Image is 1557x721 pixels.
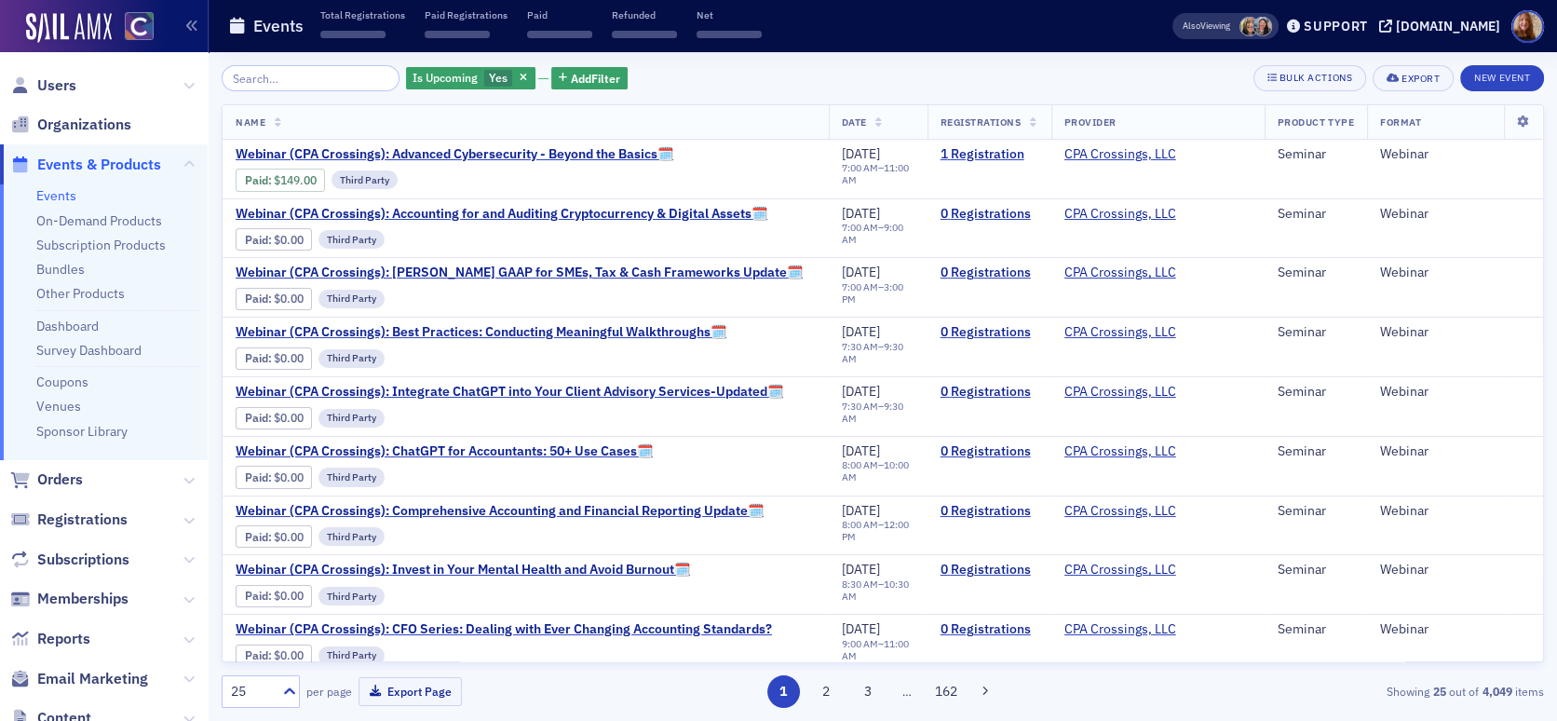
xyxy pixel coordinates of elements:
div: Showing out of items [1117,683,1544,700]
button: New Event [1460,65,1544,91]
a: Paid [245,411,268,425]
span: $0.00 [274,233,304,247]
div: – [842,222,914,246]
div: Seminar [1278,443,1354,460]
a: 0 Registrations [941,206,1038,223]
div: Paid: 1 - $14900 [236,169,325,191]
span: Date [842,116,867,129]
a: 0 Registrations [941,443,1038,460]
div: Support [1304,18,1368,34]
div: Seminar [1278,146,1354,163]
h1: Events [253,15,304,37]
time: 3:00 PM [842,280,903,306]
a: Orders [10,469,83,490]
button: 162 [930,675,963,708]
div: Also [1183,20,1200,32]
time: 8:00 AM [842,518,878,531]
span: Subscriptions [37,550,129,570]
span: Yes [489,70,508,85]
span: CPA Crossings, LLC [1064,146,1182,163]
div: Paid: 0 - $0 [236,585,312,607]
label: per page [306,683,352,700]
a: Sponsor Library [36,423,128,440]
span: [DATE] [842,502,880,519]
a: CPA Crossings, LLC [1064,503,1176,520]
button: 2 [809,675,842,708]
span: $0.00 [274,351,304,365]
a: Events & Products [10,155,161,175]
span: : [245,648,274,662]
span: Format [1380,116,1421,129]
span: Tiffany Carson [1252,17,1272,36]
button: Bulk Actions [1253,65,1366,91]
div: – [842,401,914,425]
a: CPA Crossings, LLC [1064,324,1176,341]
div: Seminar [1278,384,1354,401]
span: Orders [37,469,83,490]
span: $149.00 [274,173,317,187]
strong: 25 [1429,683,1449,700]
span: $0.00 [274,470,304,484]
time: 7:00 AM [842,280,878,293]
a: Venues [36,398,81,415]
span: CPA Crossings, LLC [1064,562,1182,578]
span: [DATE] [842,442,880,459]
button: [DOMAIN_NAME] [1379,20,1507,33]
a: Organizations [10,115,131,135]
div: – [842,578,914,603]
span: $0.00 [274,589,304,603]
div: Seminar [1278,206,1354,223]
a: Bundles [36,261,85,278]
a: Reports [10,629,90,649]
div: Yes [406,67,535,90]
span: [DATE] [842,323,880,340]
div: Webinar [1380,324,1530,341]
a: View Homepage [112,12,154,44]
span: Reports [37,629,90,649]
span: : [245,470,274,484]
span: CPA Crossings, LLC [1064,324,1182,341]
time: 9:30 AM [842,340,903,365]
div: Seminar [1278,562,1354,578]
div: Seminar [1278,503,1354,520]
div: Webinar [1380,443,1530,460]
span: CPA Crossings, LLC [1064,443,1182,460]
a: Webinar (CPA Crossings): Advanced Cybersecurity - Beyond the Basics🗓️ [236,146,673,163]
span: Provider [1064,116,1117,129]
span: Webinar (CPA Crossings): Comprehensive Accounting and Financial Reporting Update🗓️ [236,503,764,520]
time: 11:00 AM [842,637,909,662]
span: ‌ [527,31,592,38]
a: Paid [245,648,268,662]
span: : [245,351,274,365]
span: : [245,530,274,544]
div: Seminar [1278,265,1354,281]
div: Paid: 0 - $0 [236,525,312,548]
a: 1 Registration [941,146,1038,163]
div: Third Party [318,349,385,368]
a: Other Products [36,285,125,302]
a: Webinar (CPA Crossings): ChatGPT for Accountants: 50+ Use Cases🗓️ [236,443,653,460]
span: Product Type [1278,116,1354,129]
img: SailAMX [125,12,154,41]
span: $0.00 [274,411,304,425]
span: Organizations [37,115,131,135]
a: 0 Registrations [941,503,1038,520]
a: Coupons [36,374,88,390]
span: [DATE] [842,205,880,222]
a: 0 Registrations [941,562,1038,578]
span: Is Upcoming [413,70,478,85]
a: Webinar (CPA Crossings): Invest in Your Mental Health and Avoid Burnout🗓️ [236,562,690,578]
span: $0.00 [274,292,304,306]
a: 0 Registrations [941,265,1038,281]
a: CPA Crossings, LLC [1064,265,1176,281]
div: Third Party [332,170,398,189]
a: 0 Registrations [941,384,1038,401]
span: $0.00 [274,648,304,662]
div: Third Party [318,527,385,546]
span: Events & Products [37,155,161,175]
p: Net [697,8,762,21]
div: Third Party [318,468,385,486]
